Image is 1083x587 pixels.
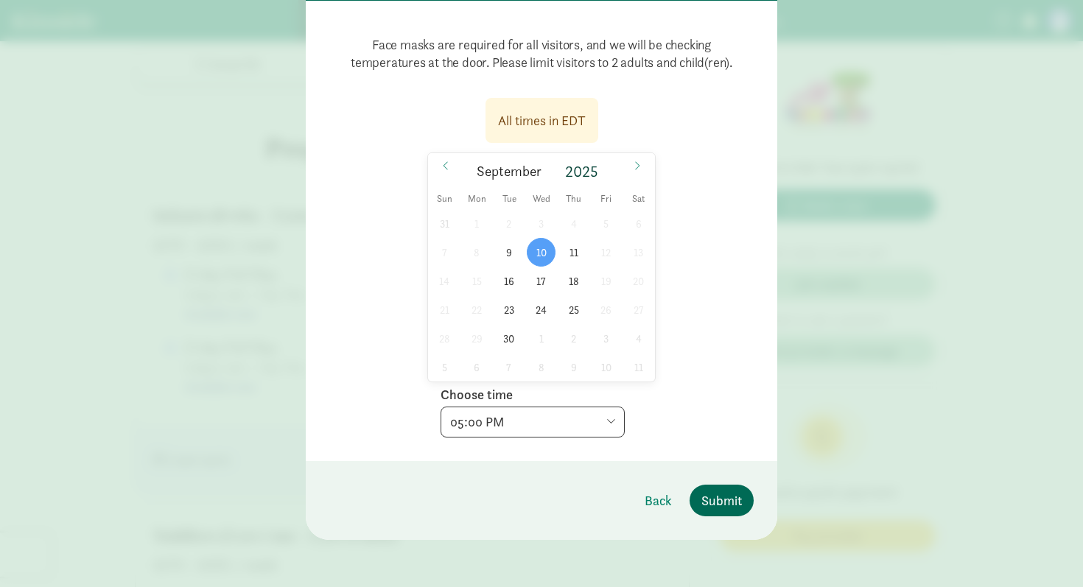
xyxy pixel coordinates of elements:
span: Sat [623,194,655,204]
span: October 1, 2025 [527,324,555,353]
span: Tue [493,194,525,204]
span: September 11, 2025 [559,238,588,267]
span: September 30, 2025 [494,324,523,353]
span: September 17, 2025 [527,267,555,295]
span: Fri [590,194,623,204]
span: Mon [460,194,493,204]
span: September 10, 2025 [527,238,555,267]
span: September 18, 2025 [559,267,588,295]
span: Thu [558,194,590,204]
span: Sun [428,194,460,204]
span: Submit [701,491,742,510]
span: September 24, 2025 [527,295,555,324]
span: September 9, 2025 [494,238,523,267]
span: Wed [525,194,558,204]
button: Submit [690,485,754,516]
span: Back [645,491,672,510]
p: Face masks are required for all visitors, and we will be checking temperatures at the door. Pleas... [329,24,754,83]
div: All times in EDT [498,110,586,130]
span: September 16, 2025 [494,267,523,295]
label: Choose time [441,386,513,404]
span: September 23, 2025 [494,295,523,324]
span: September [477,165,541,179]
span: September 25, 2025 [559,295,588,324]
button: Back [633,485,684,516]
